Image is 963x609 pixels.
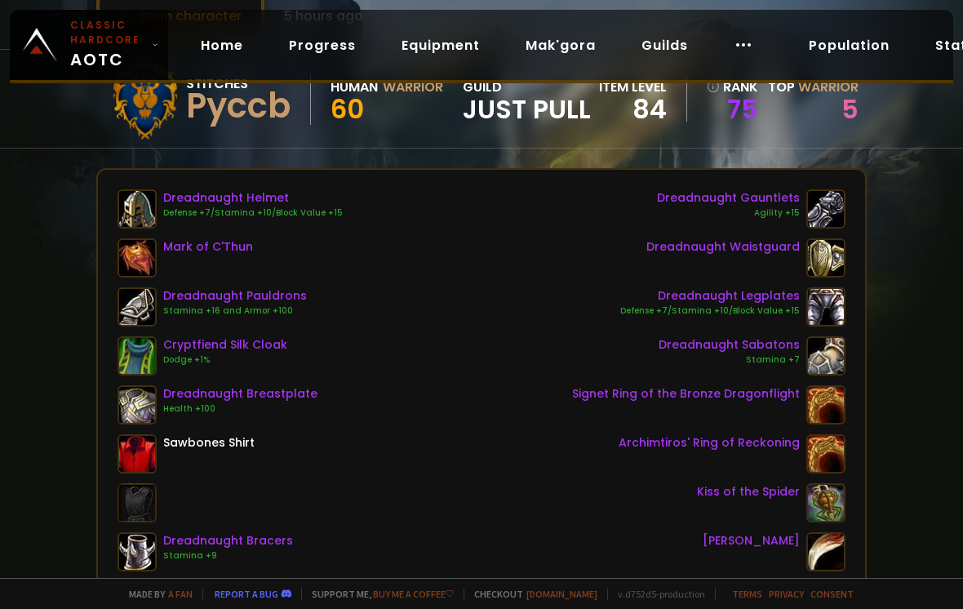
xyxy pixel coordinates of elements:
div: Kiss of the Spider [697,483,800,500]
div: Stamina +9 [163,549,293,562]
span: 60 [331,91,364,127]
div: Defense +7/Stamina +10/Block Value +15 [163,207,343,220]
div: Defense +7/Stamina +10/Block Value +15 [620,304,800,318]
a: Privacy [769,588,804,600]
span: v. d752d5 - production [607,588,705,600]
span: Support me, [301,588,454,600]
img: item-22954 [806,483,845,522]
div: item level [599,77,667,97]
div: Sawbones Shirt [163,434,255,451]
div: Dreadnaught Bracers [163,532,293,549]
span: 5 hours ago [284,6,363,26]
img: item-22419 [118,287,157,327]
div: guild [463,77,591,122]
img: item-22420 [806,336,845,376]
a: Mak'gora [513,29,609,62]
img: item-22423 [118,532,157,571]
div: Archimtiros' Ring of Reckoning [619,434,800,451]
div: Pyccb [186,94,291,118]
div: Cryptfiend Silk Cloak [163,336,287,353]
span: Just Pull [463,97,591,122]
img: item-14617 [118,434,157,473]
a: Consent [810,588,854,600]
div: Mark of C'Thun [163,238,253,256]
div: Dreadnaught Gauntlets [657,189,800,207]
a: [DOMAIN_NAME] [526,588,597,600]
div: Human [331,77,378,97]
div: Dreadnaught Breastplate [163,385,317,402]
span: AOTC [70,18,145,72]
span: Warrior [798,78,859,96]
div: Health +100 [163,402,317,416]
a: Terms [732,588,762,600]
small: Classic Hardcore [70,18,145,47]
img: item-22416 [118,385,157,425]
a: Guilds [628,29,701,62]
img: item-19376 [806,434,845,473]
div: Dreadnaught Helmet [163,189,343,207]
div: 84 [599,97,667,122]
span: Made by [119,588,193,600]
a: 75 [707,97,758,122]
a: Buy me a coffee [373,588,454,600]
img: item-22732 [118,238,157,278]
div: [PERSON_NAME] [703,532,800,549]
a: Classic HardcoreAOTC [10,10,168,80]
div: Top [768,77,859,97]
div: Stamina +16 and Armor +100 [163,304,307,318]
img: item-22421 [806,189,845,229]
img: item-21199 [806,385,845,425]
div: Stitches [186,73,291,94]
div: Agility +15 [657,207,800,220]
img: item-22417 [806,287,845,327]
div: Warrior [383,77,443,97]
a: 5 [841,91,859,127]
span: Checkout [464,588,597,600]
a: Report a bug [215,588,278,600]
div: Dreadnaught Waistguard [646,238,800,256]
div: Signet Ring of the Bronze Dragonflight [572,385,800,402]
a: Progress [276,29,369,62]
img: item-22422 [806,238,845,278]
div: rank [707,77,758,97]
a: Home [188,29,256,62]
a: Equipment [388,29,493,62]
img: item-22418 [118,189,157,229]
div: Dodge +1% [163,353,287,367]
img: item-22938 [118,336,157,376]
a: Population [796,29,903,62]
a: a fan [168,588,193,600]
div: Dreadnaught Sabatons [659,336,800,353]
div: Dreadnaught Pauldrons [163,287,307,304]
div: Dreadnaught Legplates [620,287,800,304]
img: item-19406 [806,532,845,571]
div: Stamina +7 [659,353,800,367]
